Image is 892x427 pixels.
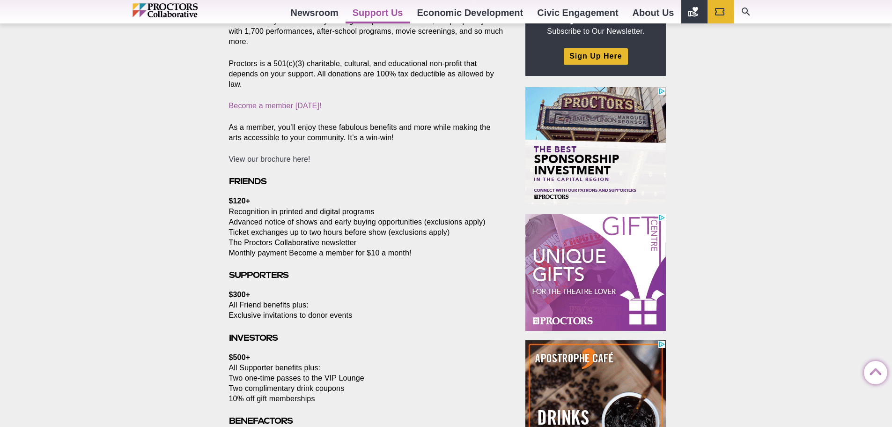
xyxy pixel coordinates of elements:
strong: Investors [229,333,278,343]
p: All Supporter benefits plus: Two one-time passes to the VIP Lounge Two complimentary drink coupon... [229,352,504,404]
strong: $500+ [229,353,251,361]
b: $300+ [229,291,251,299]
p: As a member, you’ll enjoy these fabulous benefits and more while making the arts accessible to yo... [229,122,504,143]
p: Exclusive invitations to donor events [229,290,504,321]
p: Proctors is a 501(c)(3) charitable, cultural, and educational non-profit that depends on your sup... [229,59,504,90]
span: All Friend benefits plus: [229,301,309,309]
p: When you donate to Proctors, you’re directly investing in the continued success and future of you... [229,6,504,47]
strong: Supporters [229,270,288,280]
strong: $120+ [229,197,251,205]
a: Become a member [DATE]! [229,102,322,110]
strong: Friends [229,176,266,186]
p: Recognition in printed and digital programs Advanced notice of shows and early buying opportuniti... [229,196,504,258]
iframe: Advertisement [525,214,666,331]
a: Sign Up Here [564,48,627,65]
a: Back to Top [864,361,883,380]
img: Proctors logo [133,3,238,17]
strong: Benefactors [229,416,293,426]
a: View our brochure here! - open in a new tab [229,155,310,163]
iframe: Advertisement [525,87,666,204]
